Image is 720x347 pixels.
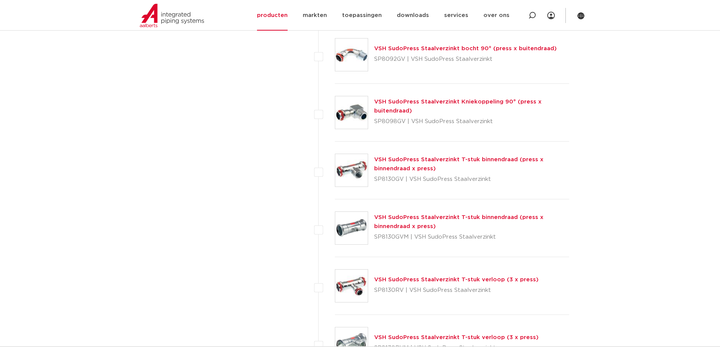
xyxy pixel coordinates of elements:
img: Thumbnail for VSH SudoPress Staalverzinkt T-stuk binnendraad (press x binnendraad x press) [335,212,368,244]
a: VSH SudoPress Staalverzinkt Kniekoppeling 90° (press x buitendraad) [374,99,542,114]
p: SP8130GV | VSH SudoPress Staalverzinkt [374,173,570,185]
p: SP8098GV | VSH SudoPress Staalverzinkt [374,116,570,128]
a: VSH SudoPress Staalverzinkt T-stuk verloop (3 x press) [374,277,539,282]
p: SP8130RV | VSH SudoPress Staalverzinkt [374,284,539,296]
p: SP8130GVM | VSH SudoPress Staalverzinkt [374,231,570,243]
a: VSH SudoPress Staalverzinkt T-stuk verloop (3 x press) [374,335,539,340]
a: VSH SudoPress Staalverzinkt T-stuk binnendraad (press x binnendraad x press) [374,157,543,171]
p: SP8092GV | VSH SudoPress Staalverzinkt [374,53,557,65]
img: Thumbnail for VSH SudoPress Staalverzinkt T-stuk binnendraad (press x binnendraad x press) [335,154,368,187]
a: VSH SudoPress Staalverzinkt T-stuk binnendraad (press x binnendraad x press) [374,214,543,229]
a: VSH SudoPress Staalverzinkt bocht 90° (press x buitendraad) [374,46,557,51]
img: Thumbnail for VSH SudoPress Staalverzinkt T-stuk verloop (3 x press) [335,270,368,302]
img: Thumbnail for VSH SudoPress Staalverzinkt Kniekoppeling 90° (press x buitendraad) [335,96,368,129]
img: Thumbnail for VSH SudoPress Staalverzinkt bocht 90° (press x buitendraad) [335,39,368,71]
